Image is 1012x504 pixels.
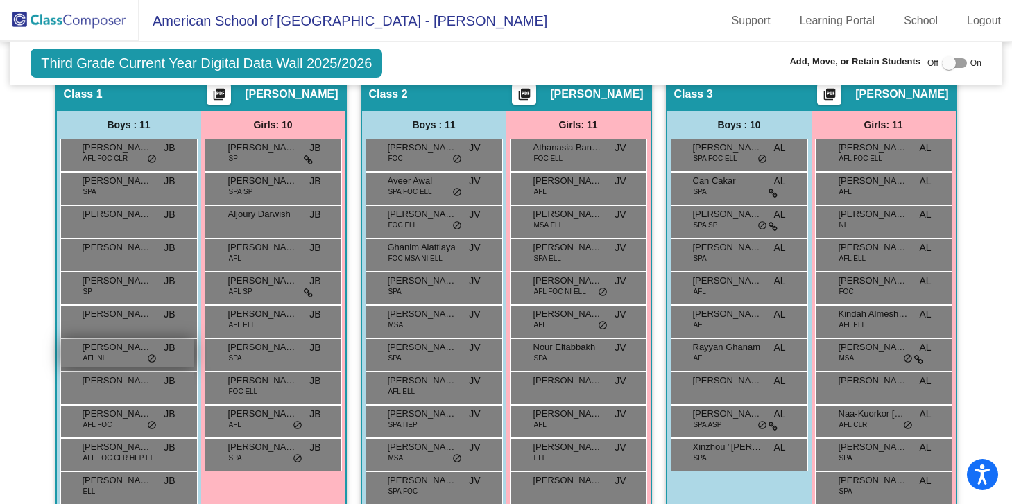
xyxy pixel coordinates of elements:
span: AFL FOC [83,419,112,430]
span: AFL FOC NI ELL [534,286,586,297]
span: AL [773,440,785,455]
span: SPA [83,186,96,197]
span: AL [919,374,931,388]
span: JB [309,274,320,288]
span: MSA [839,353,855,363]
span: [PERSON_NAME] [693,307,762,321]
span: AFL ELL [839,253,866,263]
div: Boys : 10 [667,111,812,139]
span: JB [309,141,320,155]
span: AFL [229,419,241,430]
span: Naa-Kuorkor [PERSON_NAME] [839,407,908,421]
span: do_not_disturb_alt [147,420,157,431]
span: [PERSON_NAME] [83,207,152,221]
span: Class 3 [674,87,713,101]
span: JB [164,141,175,155]
a: Learning Portal [789,10,886,32]
span: JV [615,141,626,155]
span: [PERSON_NAME] [550,87,643,101]
span: AFL [534,186,547,197]
span: Xinzhou "[PERSON_NAME]" [PERSON_NAME] [693,440,762,454]
span: JV [615,440,626,455]
span: MSA [388,320,404,330]
span: JV [469,440,480,455]
span: Athanasia Banteka [533,141,603,155]
span: [PERSON_NAME] [228,407,298,421]
span: SPA FOC ELL [388,186,432,197]
span: do_not_disturb_alt [293,453,302,464]
button: Print Students Details [512,84,536,105]
span: SP [83,286,92,297]
span: do_not_disturb_alt [293,420,302,431]
span: [PERSON_NAME] [839,473,908,487]
span: SPA [694,453,707,463]
a: Logout [956,10,1012,32]
span: Class 1 [64,87,103,101]
span: do_not_disturb_alt [452,187,462,198]
span: JV [469,473,480,488]
span: JV [615,473,626,488]
span: do_not_disturb_alt [452,154,462,165]
div: Boys : 11 [57,111,201,139]
span: do_not_disturb_alt [757,220,767,232]
span: [PERSON_NAME] [855,87,948,101]
span: JB [309,440,320,455]
span: [PERSON_NAME] [388,440,457,454]
span: AL [773,241,785,255]
span: [PERSON_NAME] [PERSON_NAME] [839,141,908,155]
span: [PERSON_NAME] [388,274,457,288]
span: AL [773,407,785,422]
span: AL [919,340,931,355]
span: JB [309,174,320,189]
span: SPA [229,353,242,363]
span: SPA [694,186,707,197]
span: JV [469,207,480,222]
span: SPA [229,453,242,463]
span: [PERSON_NAME] [83,141,152,155]
span: [PERSON_NAME] [83,241,152,254]
span: SPA [839,453,852,463]
div: Boys : 11 [362,111,506,139]
span: SPA [388,353,402,363]
span: Kindah Almeshagbeh [839,307,908,321]
span: JB [164,274,175,288]
span: FOC ELL [534,153,563,164]
span: [PERSON_NAME] [839,340,908,354]
span: JV [469,407,480,422]
span: AFL FOC ELL [839,153,882,164]
span: SPA SP [229,186,253,197]
span: [PERSON_NAME] [533,241,603,254]
span: do_not_disturb_alt [903,420,913,431]
button: Print Students Details [817,84,841,105]
span: [PERSON_NAME] [245,87,338,101]
span: AFL NI [83,353,105,363]
span: [PERSON_NAME] [228,374,298,388]
span: AFL ELL [388,386,415,397]
span: SPA [534,353,547,363]
span: JB [309,307,320,322]
span: AL [919,440,931,455]
span: NI [839,220,846,230]
span: SPA [694,253,707,263]
span: [PERSON_NAME] [839,174,908,188]
span: SP [229,153,238,164]
span: AFL [839,186,852,197]
span: do_not_disturb_alt [147,154,157,165]
span: AL [773,307,785,322]
span: JV [469,340,480,355]
span: JV [469,241,480,255]
span: JV [469,374,480,388]
span: SPA ASP [694,419,722,430]
a: Support [721,10,782,32]
span: [PERSON_NAME] [388,307,457,321]
span: [PERSON_NAME] [228,340,298,354]
span: [PERSON_NAME] [83,340,152,354]
span: JV [615,407,626,422]
span: [PERSON_NAME] [83,274,152,288]
span: Aveer Awal [388,174,457,188]
span: [PERSON_NAME] [533,274,603,288]
span: JB [309,407,320,422]
span: AL [773,141,785,155]
span: [PERSON_NAME] [388,407,457,421]
span: FOC [839,286,854,297]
